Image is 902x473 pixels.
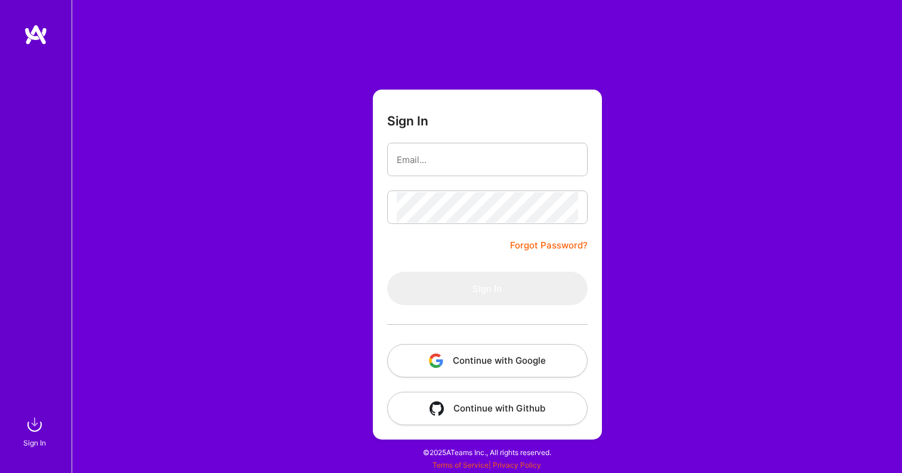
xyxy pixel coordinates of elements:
[510,238,588,253] a: Forgot Password?
[387,392,588,425] button: Continue with Github
[430,401,444,416] img: icon
[433,460,489,469] a: Terms of Service
[387,272,588,305] button: Sign In
[23,413,47,437] img: sign in
[23,437,46,449] div: Sign In
[24,24,48,45] img: logo
[429,354,443,368] img: icon
[387,113,428,128] h3: Sign In
[387,344,588,377] button: Continue with Google
[25,413,47,449] a: sign inSign In
[493,460,541,469] a: Privacy Policy
[72,437,902,467] div: © 2025 ATeams Inc., All rights reserved.
[397,145,578,175] input: Email...
[433,460,541,469] span: |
